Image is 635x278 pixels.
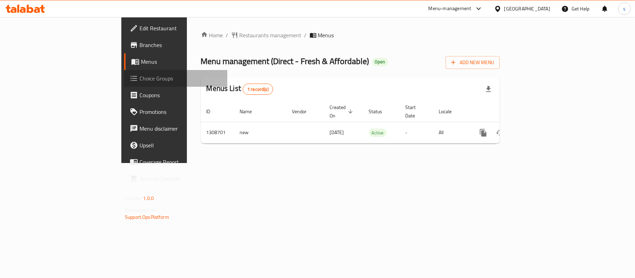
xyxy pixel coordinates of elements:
a: Upsell [124,137,227,154]
span: Coverage Report [139,158,222,166]
span: Get support on: [125,206,157,215]
span: 1 record(s) [243,86,273,93]
button: Change Status [492,124,508,141]
div: Export file [480,81,497,98]
span: Active [369,129,387,137]
a: Coupons [124,87,227,103]
span: Grocery Checklist [139,175,222,183]
a: Branches [124,37,227,53]
span: Version: [125,194,142,203]
span: Branches [139,41,222,49]
a: Choice Groups [124,70,227,87]
td: new [234,122,287,143]
a: Menu disclaimer [124,120,227,137]
span: Locale [439,107,461,116]
nav: breadcrumb [201,31,500,39]
span: Promotions [139,108,222,116]
span: 1.0.0 [143,194,154,203]
span: ID [206,107,220,116]
button: Add New Menu [446,56,500,69]
div: [GEOGRAPHIC_DATA] [504,5,550,13]
span: Upsell [139,141,222,149]
span: Open [372,59,388,65]
span: Name [240,107,261,116]
button: more [475,124,492,141]
span: Edit Restaurant [139,24,222,32]
td: - [400,122,433,143]
span: Menus [141,57,222,66]
th: Actions [469,101,547,122]
span: Menu management ( Direct - Fresh & Affordable ) [201,53,369,69]
td: All [433,122,469,143]
li: / [304,31,307,39]
a: Menus [124,53,227,70]
span: Menus [318,31,334,39]
a: Grocery Checklist [124,170,227,187]
div: Menu-management [429,5,471,13]
a: Support.OpsPlatform [125,213,169,222]
span: Start Date [406,103,425,120]
span: Created On [330,103,355,120]
a: Edit Restaurant [124,20,227,37]
span: s [623,5,626,13]
span: Status [369,107,392,116]
span: Add New Menu [451,58,494,67]
a: Coverage Report [124,154,227,170]
span: Vendor [292,107,316,116]
h2: Menus List [206,83,273,95]
div: Total records count [243,84,273,95]
table: enhanced table [201,101,547,144]
a: Promotions [124,103,227,120]
span: [DATE] [330,128,344,137]
a: Restaurants management [231,31,302,39]
span: Restaurants management [240,31,302,39]
span: Menu disclaimer [139,124,222,133]
div: Open [372,58,388,66]
span: Coupons [139,91,222,99]
span: Choice Groups [139,74,222,83]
